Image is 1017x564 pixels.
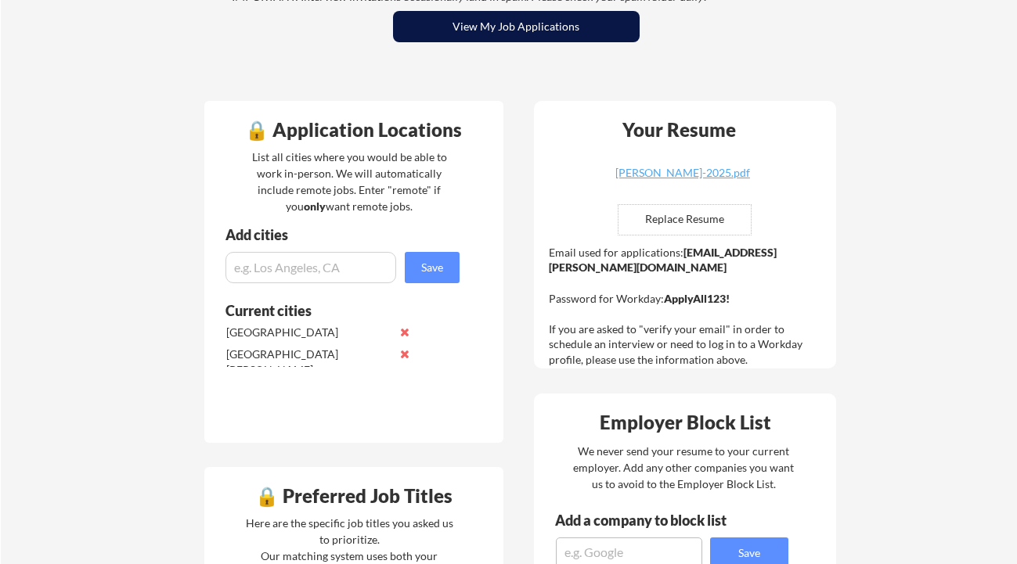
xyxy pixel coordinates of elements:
div: [PERSON_NAME]-2025.pdf [590,167,776,178]
div: 🔒 Preferred Job Titles [208,487,499,505]
div: Current cities [225,304,442,318]
div: List all cities where you would be able to work in-person. We will automatically include remote j... [242,149,457,214]
div: [GEOGRAPHIC_DATA] [226,325,391,340]
strong: only [304,199,326,213]
strong: ApplyAll123! [664,292,730,305]
button: View My Job Applications [393,11,640,42]
strong: [EMAIL_ADDRESS][PERSON_NAME][DOMAIN_NAME] [549,246,777,275]
div: Email used for applications: Password for Workday: If you are asked to "verify your email" in ord... [549,245,825,368]
a: [PERSON_NAME]-2025.pdf [590,167,776,192]
div: Add a company to block list [555,513,751,527]
button: Save [405,252,460,283]
div: [GEOGRAPHIC_DATA][PERSON_NAME] [226,347,391,377]
div: Add cities [225,228,463,242]
div: Your Resume [602,120,757,139]
div: We never send your resume to your current employer. Add any other companies you want us to avoid ... [572,443,795,492]
input: e.g. Los Angeles, CA [225,252,396,283]
div: Employer Block List [540,413,831,432]
div: 🔒 Application Locations [208,120,499,139]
